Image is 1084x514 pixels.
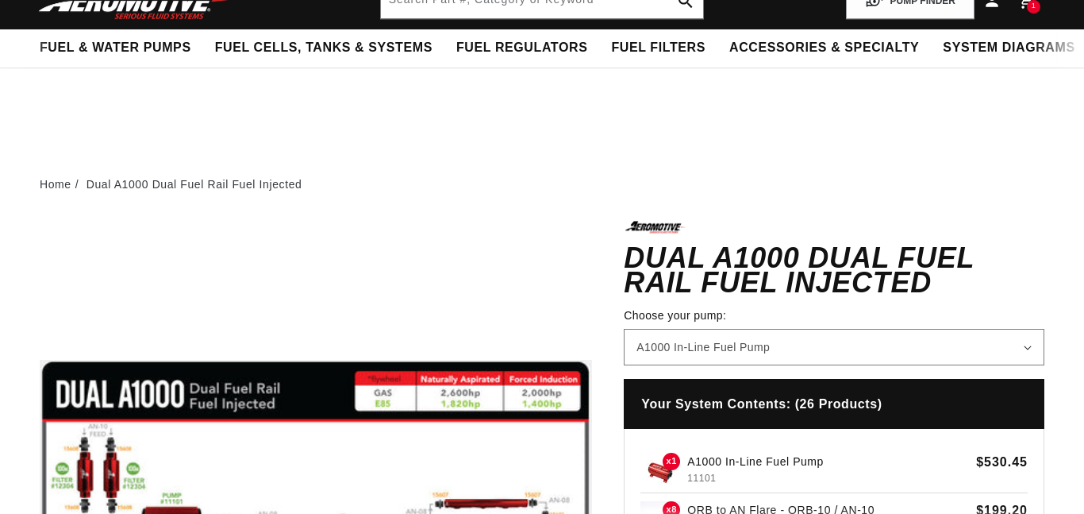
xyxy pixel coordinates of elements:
summary: Fuel Cells, Tanks & Systems [203,29,444,67]
li: Dual A1000 Dual Fuel Rail Fuel Injected [86,176,302,193]
a: A1000 In-Line Fuel Pump x1 A1000 In-Line Fuel Pump 11101 $530.45 [640,453,1028,493]
summary: Fuel Regulators [444,29,599,67]
span: Fuel Cells, Tanks & Systems [215,40,432,56]
span: Fuel Regulators [456,40,587,56]
nav: breadcrumbs [40,176,1044,193]
span: x1 [663,453,680,470]
span: Fuel Filters [611,40,705,56]
summary: Accessories & Specialty [717,29,931,67]
h4: Your System Contents: (26 Products) [624,379,1044,430]
a: Home [40,176,71,193]
summary: Fuel & Water Pumps [28,29,203,67]
summary: Fuel Filters [599,29,717,67]
label: Choose your pump: [624,307,1044,324]
span: Fuel & Water Pumps [40,40,191,56]
p: A1000 In-Line Fuel Pump [687,453,969,470]
img: A1000 In-Line Fuel Pump [640,453,680,493]
span: System Diagrams [943,40,1074,56]
span: $530.45 [976,453,1028,472]
span: Accessories & Specialty [729,40,919,56]
h1: Dual A1000 Dual Fuel Rail Fuel Injected [624,245,1044,296]
p: 11101 [687,471,969,486]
